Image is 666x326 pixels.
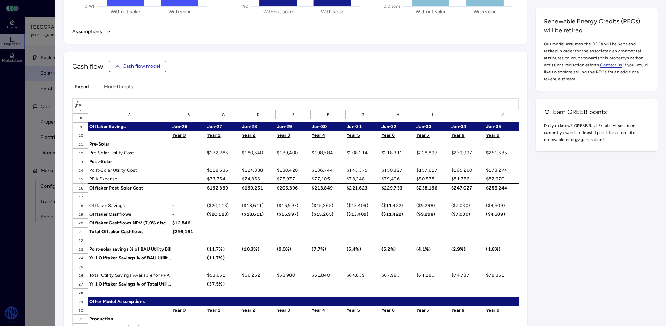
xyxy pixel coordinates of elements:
div: Offtaker Cashflows NPV (7.0% discount rate) [88,218,171,227]
div: Production [88,314,171,323]
div: $81,766 [450,175,485,183]
button: Export [75,83,90,94]
div: G [346,110,380,119]
div: $58,980 [276,271,311,280]
div: $74,863 [241,175,276,183]
span: Our model assumes the RECs will be kept and retired in order for the associated environmental att... [544,40,649,82]
div: ($13,409) [346,210,380,218]
div: 8 [73,113,88,122]
div: $251,635 [485,148,520,157]
div: ($9,298) [415,210,450,218]
div: Year 8 [450,131,485,140]
div: Jun-28 [241,122,276,131]
div: PPA Expense [88,175,171,183]
div: $218,311 [380,148,415,157]
div: (1.8%) [485,245,520,253]
div: 18 [73,201,88,210]
div: Offtaker Cashflows [88,210,171,218]
div: Offtaker Savings [88,201,171,210]
div: Pre-Solar Utility Cost [88,148,171,157]
div: 30 [73,306,88,314]
div: $143,375 [346,166,380,175]
div: $67,983 [380,271,415,280]
div: 26 [73,271,88,280]
div: $56,252 [241,271,276,280]
div: ($18,611) [241,201,276,210]
div: Year 2 [241,306,276,314]
div: F [311,110,346,119]
text: $0 [243,4,248,9]
div: Year 4 [311,306,346,314]
div: Year 8 [450,306,485,314]
text: With solar [168,9,191,15]
div: (6.4%) [346,245,380,253]
div: Jun-32 [380,122,415,131]
button: Model Inputs [104,83,134,94]
div: $79,406 [380,175,415,183]
div: Year 0 [171,306,206,314]
div: Year 3 [276,131,311,140]
div: (2.9%) [450,245,485,253]
div: 24 [73,253,88,262]
div: Jun-30 [311,122,346,131]
div: - [171,183,206,192]
div: ($7,030) [450,201,485,210]
div: $157,617 [415,166,450,175]
div: 19 [73,210,88,218]
div: 21 [73,227,88,236]
div: ($20,113) [206,210,241,218]
div: - [171,201,206,210]
a: Contact us [600,62,622,68]
div: $189,400 [276,148,311,157]
div: A [88,110,171,119]
div: Jun-33 [415,122,450,131]
div: 12 [73,148,88,157]
div: 11 [73,140,88,148]
div: $75,977 [276,175,311,183]
div: $192,399 [206,183,241,192]
div: Year 6 [380,306,415,314]
div: 16 [73,183,88,192]
span: Cash flow [72,61,103,71]
div: $239,997 [450,148,485,157]
div: $299,191 [171,227,206,236]
div: Jun-35 [485,122,520,131]
div: J [450,110,485,119]
div: $228,897 [415,148,450,157]
div: Jun-29 [276,122,311,131]
div: ($16,997) [276,201,311,210]
div: I [415,110,450,119]
div: 23 [73,245,88,253]
div: H [380,110,415,119]
div: (4.1%) [415,245,450,253]
div: 28 [73,288,88,297]
text: Without solar [263,9,293,15]
div: $61,840 [311,271,346,280]
div: Total Offtaker Cashflows [88,227,171,236]
div: Year 9 [485,131,520,140]
div: $82,970 [485,175,520,183]
div: 14 [73,166,88,175]
div: (7.7%) [311,245,346,253]
div: $173,274 [485,166,520,175]
div: Year 7 [415,131,450,140]
div: $247,027 [450,183,485,192]
div: $77,105 [311,175,346,183]
div: Post-solar savings % of BAU Utility Bill [88,245,171,253]
div: 9 [73,122,88,131]
div: Pre-Solar [88,140,171,148]
div: $53,651 [206,271,241,280]
div: B [171,110,206,119]
h3: Renewable Energy Credits (RECs) will be retired [544,17,649,35]
div: Post-Solar Utility Cost [88,166,171,175]
div: ($7,030) [450,210,485,218]
div: Year 3 [276,306,311,314]
div: D [241,110,276,119]
text: With solar [321,9,344,15]
div: $12,846 [171,218,206,227]
div: 15 [73,175,88,183]
div: $150,327 [380,166,415,175]
div: Post-Solar [88,157,171,166]
div: 22 [73,236,88,245]
div: K [485,110,520,119]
